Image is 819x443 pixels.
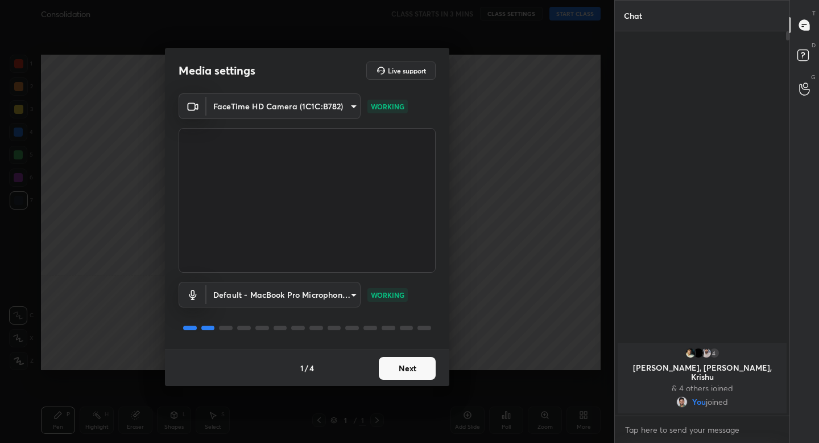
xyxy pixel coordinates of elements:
img: a9a36ad404b848f0839039eb96bd6d13.jpg [685,347,696,359]
p: T [812,9,816,18]
p: WORKING [371,290,404,300]
img: c58dc030f55e413cb5b0a1b5228e5b6d.jpg [701,347,712,359]
span: You [692,397,706,407]
p: [PERSON_NAME], [PERSON_NAME], Krishu [624,363,780,382]
button: Next [379,357,436,380]
h5: Live support [388,67,426,74]
div: FaceTime HD Camera (1C1C:B782) [206,282,361,307]
h4: / [305,362,308,374]
p: G [811,73,816,81]
p: Chat [615,1,651,31]
h2: Media settings [179,63,255,78]
h4: 4 [309,362,314,374]
img: 62926b773acf452eba01c796c3415993.jpg [693,347,704,359]
img: 1ebc9903cf1c44a29e7bc285086513b0.jpg [676,396,688,408]
div: FaceTime HD Camera (1C1C:B782) [206,93,361,119]
p: WORKING [371,101,404,112]
div: grid [615,341,789,416]
h4: 1 [300,362,304,374]
div: 4 [709,347,720,359]
p: D [812,41,816,50]
p: & 4 others joined [624,384,780,393]
span: joined [706,397,728,407]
